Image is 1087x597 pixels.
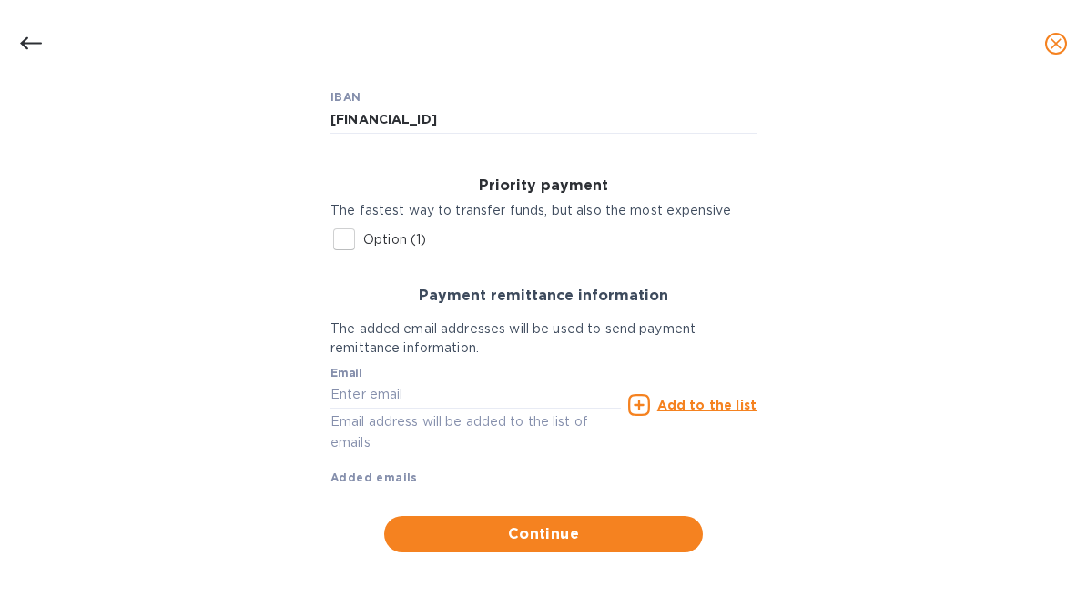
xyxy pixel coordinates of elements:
[363,230,426,249] p: Option (1)
[1034,22,1078,66] button: close
[384,516,703,552] button: Continue
[399,523,688,545] span: Continue
[330,177,757,195] h3: Priority payment
[330,90,361,104] b: IBAN
[330,201,757,220] p: The fastest way to transfer funds, but also the most expensive
[330,288,757,305] h3: Payment remittance information
[330,319,757,358] p: The added email addresses will be used to send payment remittance information.
[330,381,621,409] input: Enter email
[657,398,757,412] u: Add to the list
[330,411,621,453] p: Email address will be added to the list of emails
[330,368,362,379] label: Email
[330,471,418,484] b: Added emails
[330,106,757,134] input: IBAN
